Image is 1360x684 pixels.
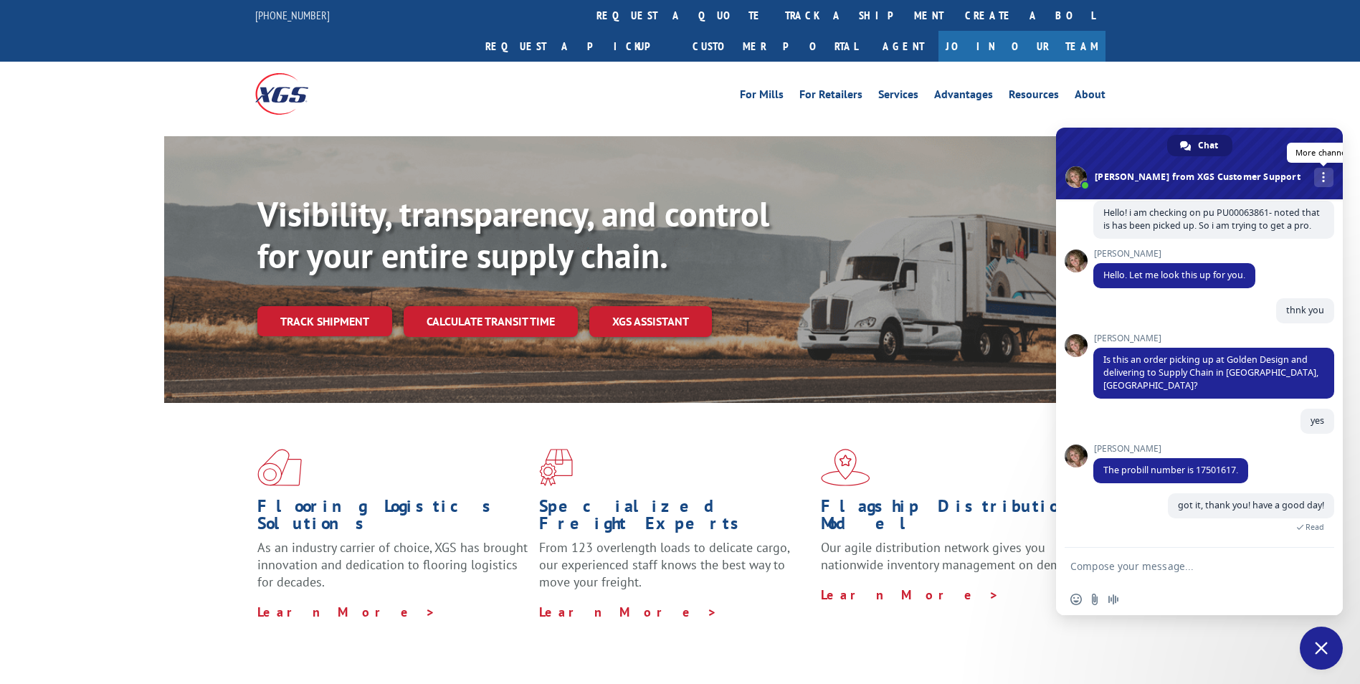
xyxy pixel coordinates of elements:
b: Visibility, transparency, and control for your entire supply chain. [257,191,769,277]
a: Learn More > [821,586,999,603]
a: Track shipment [257,306,392,336]
img: xgs-icon-flagship-distribution-model-red [821,449,870,486]
a: Chat [1167,135,1232,156]
span: Is this an order picking up at Golden Design and delivering to Supply Chain in [GEOGRAPHIC_DATA],... [1103,353,1318,391]
span: Read [1306,522,1324,532]
span: Hello! i am checking on pu PU00063861- noted that is has been picked up. So i am trying to get a ... [1103,206,1320,232]
a: Learn More > [257,604,436,620]
span: got it, thank you! have a good day! [1178,499,1324,511]
a: Customer Portal [682,31,868,62]
span: Insert an emoji [1070,594,1082,605]
a: Services [878,89,918,105]
a: Advantages [934,89,993,105]
span: As an industry carrier of choice, XGS has brought innovation and dedication to flooring logistics... [257,539,528,590]
span: Chat [1198,135,1218,156]
a: Agent [868,31,938,62]
span: Hello. Let me look this up for you. [1103,269,1245,281]
textarea: Compose your message... [1070,548,1300,584]
h1: Flagship Distribution Model [821,498,1092,539]
a: For Mills [740,89,784,105]
span: thnk you [1286,304,1324,316]
span: [PERSON_NAME] [1093,444,1248,454]
a: About [1075,89,1105,105]
img: xgs-icon-total-supply-chain-intelligence-red [257,449,302,486]
a: Close chat [1300,627,1343,670]
a: Request a pickup [475,31,682,62]
a: Join Our Team [938,31,1105,62]
span: Audio message [1108,594,1119,605]
h1: Specialized Freight Experts [539,498,810,539]
a: XGS ASSISTANT [589,306,712,337]
span: Send a file [1089,594,1100,605]
a: Learn More > [539,604,718,620]
span: [PERSON_NAME] [1093,333,1334,343]
span: The probill number is 17501617. [1103,464,1238,476]
a: More channels [1314,168,1333,187]
a: [PHONE_NUMBER] [255,8,330,22]
p: From 123 overlength loads to delicate cargo, our experienced staff knows the best way to move you... [539,539,810,603]
a: For Retailers [799,89,862,105]
a: Resources [1009,89,1059,105]
span: [PERSON_NAME] [1093,249,1255,259]
img: xgs-icon-focused-on-flooring-red [539,449,573,486]
span: Our agile distribution network gives you nationwide inventory management on demand. [821,539,1085,573]
h1: Flooring Logistics Solutions [257,498,528,539]
a: Calculate transit time [404,306,578,337]
span: yes [1311,414,1324,427]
